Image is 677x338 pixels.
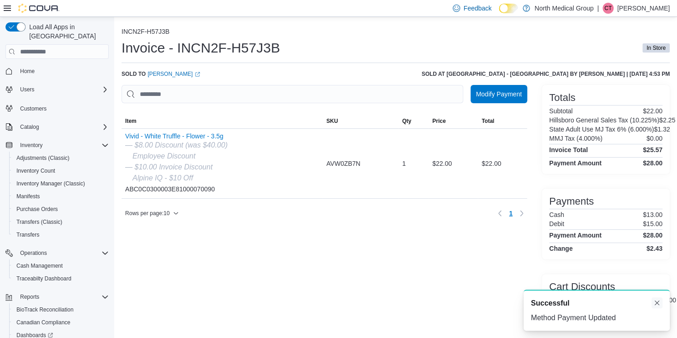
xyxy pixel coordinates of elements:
span: Adjustments (Classic) [16,154,69,162]
span: SKU [326,117,338,125]
h4: Payment Amount [549,232,602,239]
h6: Debit [549,220,564,227]
span: Catalog [20,123,39,131]
a: Manifests [13,191,43,202]
h1: Invoice - INCN2F-H57J3B [122,39,280,57]
p: $2.25 [659,116,675,124]
button: Inventory [2,139,112,152]
span: Inventory Manager (Classic) [13,178,109,189]
span: Manifests [13,191,109,202]
span: Canadian Compliance [13,317,109,328]
h3: Payments [549,196,594,207]
button: Page 1 of 1 [505,206,516,221]
span: AVW0ZB7N [326,158,360,169]
h6: Sold at [GEOGRAPHIC_DATA] - [GEOGRAPHIC_DATA] by [PERSON_NAME] | [DATE] 4:53 PM [422,70,670,78]
span: Dark Mode [499,13,499,14]
span: Qty [402,117,411,125]
button: Home [2,64,112,78]
button: Operations [16,248,51,259]
button: Transfers [9,228,112,241]
span: Transfers [13,229,109,240]
span: Rows per page : 10 [125,210,169,217]
span: Transfers [16,231,39,238]
span: Price [432,117,445,125]
span: Load All Apps in [GEOGRAPHIC_DATA] [26,22,109,41]
p: [PERSON_NAME] [617,3,670,14]
p: | [597,3,599,14]
button: Item [122,114,323,128]
button: Canadian Compliance [9,316,112,329]
button: Inventory [16,140,46,151]
button: Reports [16,291,43,302]
span: BioTrack Reconciliation [13,304,109,315]
h4: $28.00 [643,232,662,239]
button: Rows per page:10 [122,208,182,219]
span: Reports [16,291,109,302]
div: — $10.00 Invoice Discount [125,162,227,173]
span: Reports [20,293,39,301]
span: Manifests [16,193,40,200]
p: North Medical Group [534,3,593,14]
div: — $8.00 Discount (was $40.00) [125,140,227,151]
button: Total [478,114,527,128]
p: $22.00 [643,107,662,115]
span: Operations [16,248,109,259]
span: Home [16,65,109,77]
span: Modify Payment [476,90,522,99]
span: Inventory Count [13,165,109,176]
button: Inventory Count [9,164,112,177]
a: Home [16,66,38,77]
button: Users [2,83,112,96]
h4: Invoice Total [549,146,588,153]
span: 1 [509,209,513,218]
button: Manifests [9,190,112,203]
a: Inventory Manager (Classic) [13,178,89,189]
button: Operations [2,247,112,259]
h3: Totals [549,92,575,103]
span: Canadian Compliance [16,319,70,326]
button: Transfers (Classic) [9,216,112,228]
button: Customers [2,101,112,115]
h6: State Adult Use MJ Tax 6% (6.000%) [549,126,654,133]
span: Customers [20,105,47,112]
div: $22.00 [478,154,527,173]
div: ABC0C0300003E81000070090 [125,132,227,195]
span: Cash Management [13,260,109,271]
h6: Cash [549,211,564,218]
span: Purchase Orders [13,204,109,215]
button: SKU [323,114,398,128]
h4: $28.00 [643,159,662,167]
i: Employee Discount [132,152,196,160]
span: Successful [531,298,569,309]
a: [PERSON_NAME]External link [148,70,200,78]
div: $22.00 [428,154,478,173]
button: INCN2F-H57J3B [122,28,169,35]
a: Cash Management [13,260,66,271]
span: Home [20,68,35,75]
a: Inventory Count [13,165,59,176]
svg: External link [195,72,200,77]
span: Traceabilty Dashboard [16,275,71,282]
button: Purchase Orders [9,203,112,216]
button: Traceabilty Dashboard [9,272,112,285]
button: Cash Management [9,259,112,272]
h3: Cart Discounts [549,281,615,292]
h6: MMJ Tax (4.000%) [549,135,602,142]
a: Transfers [13,229,43,240]
p: $1.32 [654,126,670,133]
a: Canadian Compliance [13,317,74,328]
p: $0.00 [646,135,662,142]
button: Users [16,84,38,95]
a: Customers [16,103,50,114]
span: Inventory [20,142,42,149]
span: Purchase Orders [16,206,58,213]
button: Modify Payment [471,85,527,103]
button: Next page [516,208,527,219]
span: Inventory [16,140,109,151]
button: Catalog [2,121,112,133]
span: Total [481,117,494,125]
span: Adjustments (Classic) [13,153,109,164]
button: Price [428,114,478,128]
span: Catalog [16,121,109,132]
span: In Store [646,44,666,52]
